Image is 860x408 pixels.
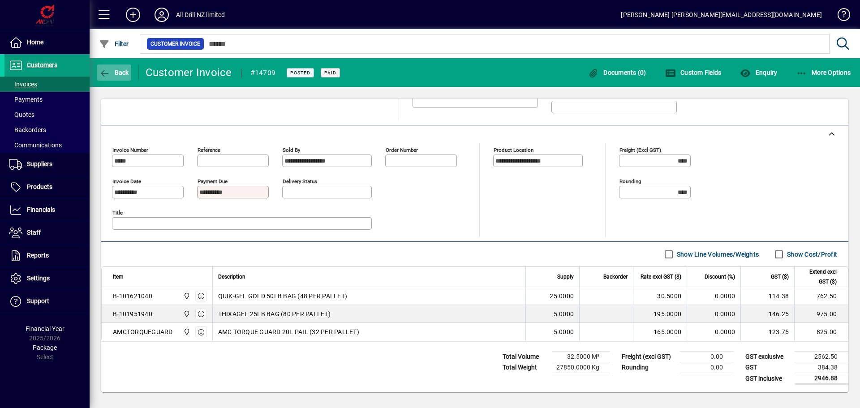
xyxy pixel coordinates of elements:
span: Suppliers [27,160,52,167]
span: Back [99,69,129,76]
span: AMC TORQUE GUARD 20L PAIL (32 PER PALLET) [218,327,359,336]
span: Paid [324,70,336,76]
a: Financials [4,199,90,221]
span: Invoices [9,81,37,88]
a: Reports [4,245,90,267]
span: Financial Year [26,325,64,332]
div: #14709 [250,66,276,80]
label: Show Line Volumes/Weights [675,250,759,259]
span: Item [113,272,124,282]
a: Settings [4,267,90,290]
app-page-header-button: Back [90,64,139,81]
td: 114.38 [740,287,794,305]
mat-label: Title [112,210,123,216]
td: 2946.88 [795,373,848,384]
mat-label: Reference [198,147,220,153]
span: Backorder [603,272,628,282]
span: Supply [557,272,574,282]
mat-label: Sold by [283,147,300,153]
button: Filter [97,36,131,52]
div: 165.0000 [639,327,681,336]
td: 0.0000 [687,305,740,323]
span: Quotes [9,111,34,118]
span: QUIK-GEL GOLD 50LB BAG (48 PER PALLET) [218,292,348,301]
mat-label: Invoice number [112,147,148,153]
span: Extend excl GST ($) [800,267,837,287]
td: 0.00 [680,352,734,362]
span: Support [27,297,49,305]
span: 5.0000 [554,327,574,336]
td: Rounding [617,362,680,373]
div: AMCTORQUEGUARD [113,327,173,336]
span: 5.0000 [554,309,574,318]
span: Posted [290,70,310,76]
span: Reports [27,252,49,259]
td: Total Volume [498,352,552,362]
span: Payments [9,96,43,103]
td: Freight (excl GST) [617,352,680,362]
span: THIXAGEL 25LB BAG (80 PER PALLET) [218,309,331,318]
span: All Drill NZ Limited [181,309,191,319]
a: Home [4,31,90,54]
span: 25.0000 [550,292,574,301]
span: Enquiry [740,69,777,76]
span: Description [218,272,245,282]
mat-label: Rounding [619,178,641,185]
button: Add [119,7,147,23]
div: 30.5000 [639,292,681,301]
mat-label: Freight (excl GST) [619,147,661,153]
button: Back [97,64,131,81]
td: GST inclusive [741,373,795,384]
span: All Drill NZ Limited [181,327,191,337]
a: Knowledge Base [831,2,849,31]
td: 825.00 [794,323,848,341]
label: Show Cost/Profit [785,250,837,259]
a: Quotes [4,107,90,122]
span: Customer Invoice [150,39,200,48]
button: Enquiry [738,64,779,81]
span: Home [27,39,43,46]
td: GST exclusive [741,352,795,362]
td: 146.25 [740,305,794,323]
mat-label: Payment due [198,178,228,185]
button: Documents (0) [586,64,649,81]
td: 0.0000 [687,323,740,341]
span: Package [33,344,57,351]
span: Customers [27,61,57,69]
span: Financials [27,206,55,213]
span: Communications [9,142,62,149]
a: Invoices [4,77,90,92]
span: Discount (%) [705,272,735,282]
td: 975.00 [794,305,848,323]
td: 0.0000 [687,287,740,305]
td: 27850.0000 Kg [552,362,610,373]
span: Rate excl GST ($) [641,272,681,282]
a: Backorders [4,122,90,137]
span: Backorders [9,126,46,133]
span: GST ($) [771,272,789,282]
span: Documents (0) [588,69,646,76]
span: Products [27,183,52,190]
td: 32.5000 M³ [552,352,610,362]
button: Profile [147,7,176,23]
td: 384.38 [795,362,848,373]
span: More Options [796,69,851,76]
td: GST [741,362,795,373]
div: 195.0000 [639,309,681,318]
span: All Drill NZ Limited [181,291,191,301]
span: Custom Fields [665,69,722,76]
div: All Drill NZ limited [176,8,225,22]
td: 123.75 [740,323,794,341]
a: Suppliers [4,153,90,176]
td: 762.50 [794,287,848,305]
td: 0.00 [680,362,734,373]
span: Staff [27,229,41,236]
mat-label: Delivery status [283,178,317,185]
span: Settings [27,275,50,282]
td: Total Weight [498,362,552,373]
a: Products [4,176,90,198]
mat-label: Product location [494,147,533,153]
mat-label: Order number [386,147,418,153]
button: Custom Fields [663,64,724,81]
div: B-101951940 [113,309,152,318]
